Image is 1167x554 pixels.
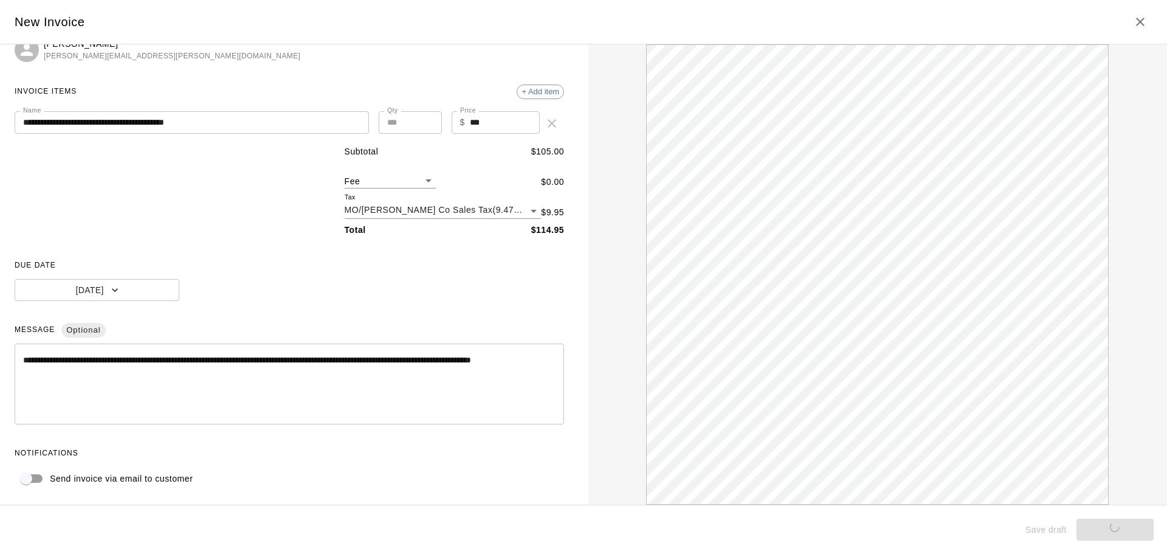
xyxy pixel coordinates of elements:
label: Price [460,106,476,115]
span: MESSAGE [15,320,564,340]
b: Total [345,225,366,235]
span: Optional [61,320,105,341]
label: Tax [345,192,356,201]
span: INVOICE ITEMS [15,82,77,102]
p: Subtotal [345,145,379,158]
span: DUE DATE [15,256,564,275]
span: + Add item [517,87,563,96]
p: $ 105.00 [531,145,565,158]
span: NOTIFICATIONS [15,444,564,463]
button: Close [1128,10,1152,34]
div: MO/[PERSON_NAME] Co Sales Tax ( 9.475 %) [345,203,542,219]
h5: New Invoice [15,14,85,30]
p: $ [460,116,465,129]
p: $ 0.00 [541,176,564,189]
p: $ 9.95 [541,206,564,219]
button: [DATE] [15,279,179,302]
span: [PERSON_NAME][EMAIL_ADDRESS][PERSON_NAME][DOMAIN_NAME] [44,50,300,63]
label: Qty [387,106,398,115]
label: Name [23,106,41,115]
p: [PERSON_NAME] [44,38,300,50]
p: Send invoice via email to customer [50,473,193,485]
b: $ 114.95 [531,225,565,235]
div: + Add item [517,85,564,99]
